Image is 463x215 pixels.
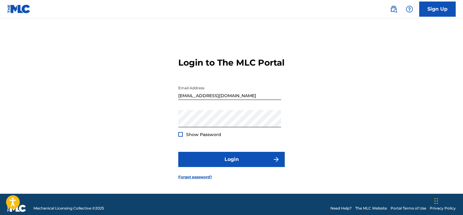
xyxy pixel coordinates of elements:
img: search [390,5,397,13]
img: logo [7,205,26,212]
img: f7272a7cc735f4ea7f67.svg [273,156,280,163]
iframe: Chat Widget [433,186,463,215]
img: MLC Logo [7,5,31,13]
div: Drag [434,192,438,210]
a: Public Search [388,3,400,15]
a: Portal Terms of Use [391,206,426,211]
img: help [406,5,413,13]
span: Show Password [186,132,221,137]
span: Mechanical Licensing Collective © 2025 [33,206,104,211]
a: Sign Up [419,2,456,17]
button: Login [178,152,285,167]
a: Privacy Policy [430,206,456,211]
div: Help [403,3,416,15]
a: Forgot password? [178,174,212,180]
a: The MLC Website [355,206,387,211]
h3: Login to The MLC Portal [178,57,284,68]
a: Need Help? [330,206,352,211]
